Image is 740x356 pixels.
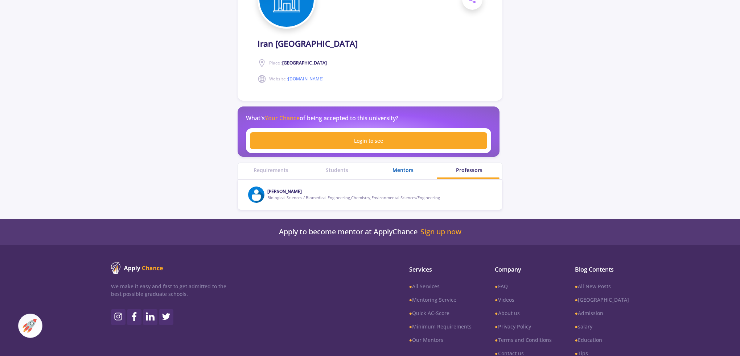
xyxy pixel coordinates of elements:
b: ● [575,296,578,303]
img: ac-market [22,319,37,333]
h1: Iran [GEOGRAPHIC_DATA] [258,39,358,49]
b: ● [409,323,412,330]
a: ●All Services [409,282,472,290]
a: Professors [436,166,502,174]
a: ●salary [575,323,629,330]
a: Mentors [370,166,436,174]
a: Students [304,166,370,174]
a: ●Education [575,336,629,344]
span: Your Chance [265,114,300,122]
span: Company [495,265,551,274]
a: ●[GEOGRAPHIC_DATA] [575,296,629,303]
b: ● [575,336,578,343]
b: ● [409,283,412,290]
b: ● [409,296,412,303]
b: ● [495,296,498,303]
a: ●Quick AC-Score [409,309,472,317]
p: We make it easy and fast to get admitted to the best possible graduate schools. [111,282,226,298]
b: ● [495,336,498,343]
a: Login to see [250,132,487,149]
p: What's of being accepted to this university? [246,114,398,122]
a: Requirements [238,166,304,174]
a: Sign up now [420,227,461,236]
span: Services [409,265,472,274]
a: ●Our Mentors [409,336,472,344]
span: Blog Contents [575,265,629,274]
a: [DOMAIN_NAME] [288,76,324,82]
a: [PERSON_NAME] [267,188,302,194]
span: Place : [269,60,327,66]
b: ● [495,283,498,290]
b: ● [409,336,412,343]
a: ●FAQ [495,282,551,290]
a: ●Mentoring Service [409,296,472,303]
b: ● [495,323,498,330]
b: ● [409,310,412,317]
b: ● [575,283,578,290]
span: Website : [269,76,324,82]
b: ● [575,323,578,330]
img: sobhan mortazaviavatar [248,187,264,203]
b: ● [495,310,498,317]
a: ●Terms and Conditions [495,336,551,344]
div: Biological Sciences / Biomedical Engineering,Chemistry,Environmental Sciences/Engineering [267,195,440,201]
a: ●Privacy Policy [495,323,551,330]
a: ●All New Posts [575,282,629,290]
a: ●Admission [575,309,629,317]
a: ●Videos [495,296,551,303]
a: ●About us [495,309,551,317]
b: ● [575,310,578,317]
a: ●Minimum Requirements [409,323,472,330]
span: [GEOGRAPHIC_DATA] [282,60,327,66]
img: ApplyChance logo [111,262,163,274]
